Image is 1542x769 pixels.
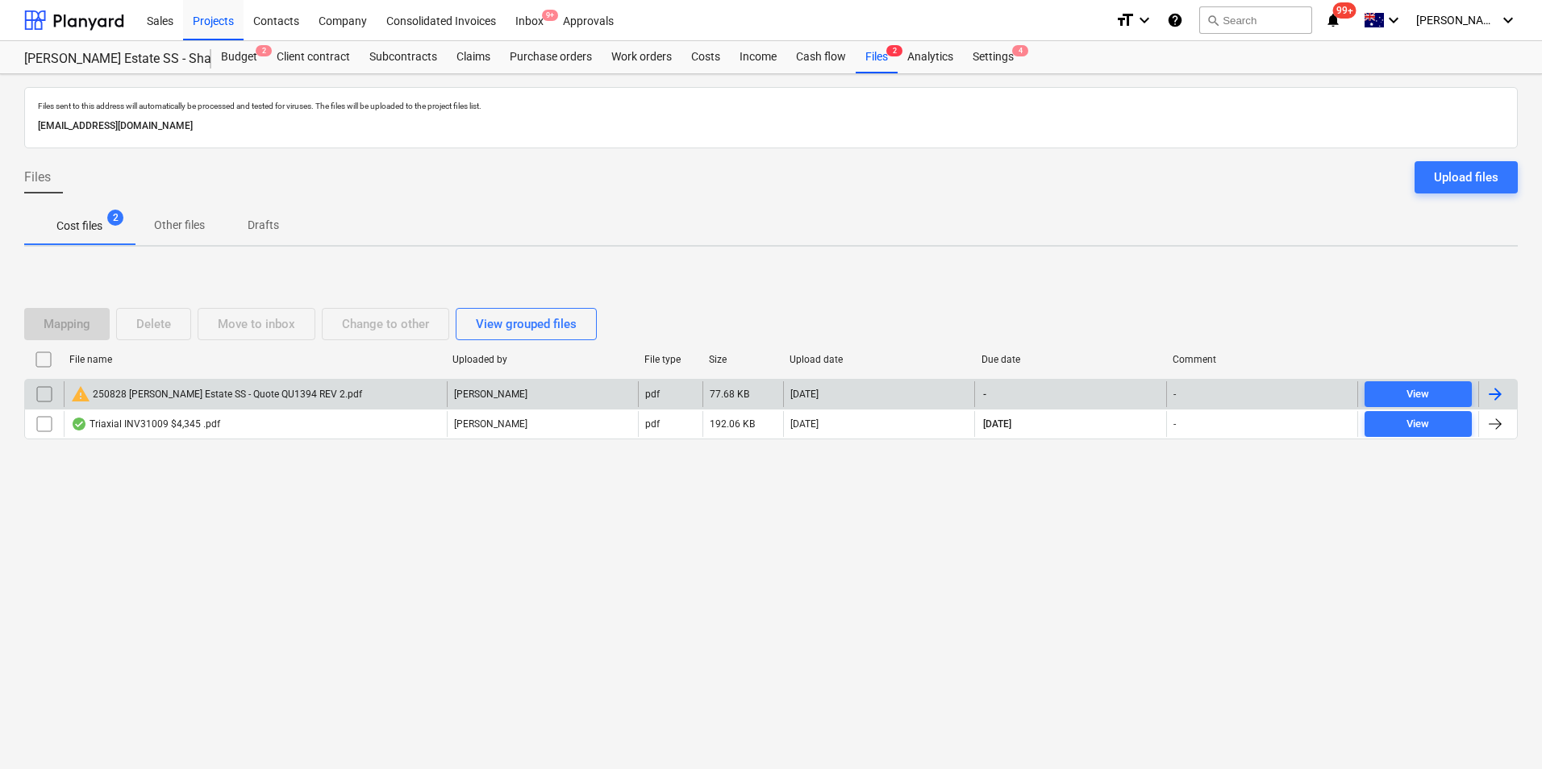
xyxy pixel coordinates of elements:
[476,314,577,335] div: View grouped files
[1407,385,1429,404] div: View
[1365,381,1472,407] button: View
[71,384,362,404] div: 250828 [PERSON_NAME] Estate SS - Quote QU1394 REV 2.pdf
[886,45,902,56] span: 2
[71,418,220,430] div: Triaxial INV31009 $4,345 .pdf
[1461,692,1542,769] iframe: Chat Widget
[69,354,440,365] div: File name
[645,389,660,400] div: pdf
[681,41,730,73] a: Costs
[856,41,898,73] div: Files
[211,41,267,73] div: Budget
[898,41,963,73] a: Analytics
[24,168,51,187] span: Files
[71,384,90,404] span: warning
[981,418,1013,431] span: [DATE]
[256,45,272,56] span: 2
[456,308,597,340] button: View grouped files
[1415,161,1518,193] button: Upload files
[1407,415,1429,434] div: View
[1173,389,1176,400] div: -
[963,41,1023,73] div: Settings
[454,418,527,431] p: [PERSON_NAME]
[452,354,631,365] div: Uploaded by
[24,51,192,68] div: [PERSON_NAME] Estate SS - Shade Structure
[211,41,267,73] a: Budget2
[1434,167,1498,188] div: Upload files
[542,10,558,21] span: 9+
[1365,411,1472,437] button: View
[981,388,988,401] span: -
[1173,354,1352,365] div: Comment
[71,418,87,430] div: OCR finished
[38,118,1504,135] p: [EMAIL_ADDRESS][DOMAIN_NAME]
[710,418,755,430] div: 192.06 KB
[602,41,681,73] a: Work orders
[730,41,786,73] a: Income
[856,41,898,73] a: Files2
[981,354,1161,365] div: Due date
[644,354,696,365] div: File type
[790,418,819,430] div: [DATE]
[790,389,819,400] div: [DATE]
[1173,418,1176,430] div: -
[710,389,749,400] div: 77.68 KB
[244,217,282,234] p: Drafts
[38,101,1504,111] p: Files sent to this address will automatically be processed and tested for viruses. The files will...
[107,210,123,226] span: 2
[963,41,1023,73] a: Settings4
[786,41,856,73] a: Cash flow
[500,41,602,73] a: Purchase orders
[154,217,205,234] p: Other files
[360,41,447,73] a: Subcontracts
[709,354,777,365] div: Size
[1012,45,1028,56] span: 4
[790,354,969,365] div: Upload date
[645,418,660,430] div: pdf
[267,41,360,73] a: Client contract
[447,41,500,73] a: Claims
[56,218,102,235] p: Cost files
[454,388,527,401] p: [PERSON_NAME]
